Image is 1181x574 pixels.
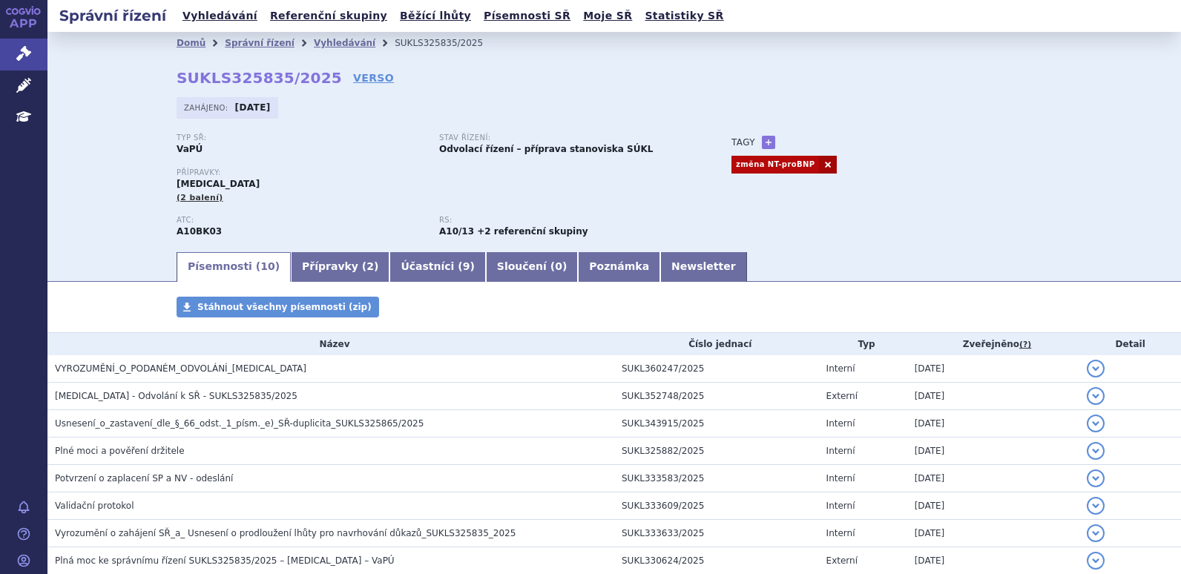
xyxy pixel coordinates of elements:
span: Plná moc ke správnímu řízení SUKLS325835/2025 – JARDIANCE – VaPÚ [55,555,395,566]
span: 2 [366,260,374,272]
a: Účastníci (9) [389,252,485,282]
th: Zveřejněno [907,333,1080,355]
button: detail [1087,387,1105,405]
th: Název [47,333,614,355]
a: Přípravky (2) [291,252,389,282]
span: Interní [826,473,855,484]
a: Stáhnout všechny písemnosti (zip) [177,297,379,317]
p: Stav řízení: [439,133,687,142]
td: [DATE] [907,465,1080,492]
button: detail [1087,552,1105,570]
span: Interní [826,418,855,429]
p: Typ SŘ: [177,133,424,142]
a: změna NT-proBNP [731,156,819,174]
a: Vyhledávání [314,38,375,48]
td: SUKL333633/2025 [614,520,819,547]
span: Potvrzení o zaplacení SP a NV - odeslání [55,473,233,484]
a: Poznámka [578,252,660,282]
strong: metformin a vildagliptin [439,226,474,237]
span: Stáhnout všechny písemnosti (zip) [197,302,372,312]
span: Interní [826,446,855,456]
span: Interní [826,528,855,538]
a: Moje SŘ [579,6,636,26]
span: VYROZUMĚNÍ_O_PODANÉM_ODVOLÁNÍ_JARDIANCE [55,363,306,374]
strong: SUKLS325835/2025 [177,69,342,87]
span: Interní [826,501,855,511]
strong: EMPAGLIFLOZIN [177,226,222,237]
p: ATC: [177,216,424,225]
span: Plné moci a pověření držitele [55,446,185,456]
strong: VaPÚ [177,144,203,154]
strong: Odvolací řízení – příprava stanoviska SÚKL [439,144,653,154]
td: SUKL360247/2025 [614,355,819,383]
span: Externí [826,391,858,401]
td: SUKL352748/2025 [614,383,819,410]
span: Vyrozumění o zahájení SŘ_a_ Usnesení o prodloužení lhůty pro navrhování důkazů_SUKLS325835_2025 [55,528,516,538]
span: 9 [463,260,470,272]
button: detail [1087,442,1105,460]
td: [DATE] [907,355,1080,383]
a: Referenční skupiny [266,6,392,26]
td: [DATE] [907,383,1080,410]
strong: [DATE] [235,102,271,113]
span: [MEDICAL_DATA] [177,179,260,189]
a: Písemnosti (10) [177,252,291,282]
a: Vyhledávání [178,6,262,26]
span: Zahájeno: [184,102,231,113]
h2: Správní řízení [47,5,178,26]
a: Písemnosti SŘ [479,6,575,26]
td: [DATE] [907,410,1080,438]
button: detail [1087,415,1105,432]
span: Jardiance - Odvolání k SŘ - SUKLS325835/2025 [55,391,297,401]
span: Validační protokol [55,501,134,511]
a: Běžící lhůty [395,6,476,26]
li: SUKLS325835/2025 [395,32,502,54]
button: detail [1087,469,1105,487]
h3: Tagy [731,133,755,151]
abbr: (?) [1019,340,1031,350]
button: detail [1087,524,1105,542]
p: Přípravky: [177,168,702,177]
td: SUKL325882/2025 [614,438,819,465]
a: Newsletter [660,252,747,282]
a: Statistiky SŘ [640,6,728,26]
td: SUKL343915/2025 [614,410,819,438]
th: Detail [1079,333,1181,355]
p: RS: [439,216,687,225]
th: Číslo jednací [614,333,819,355]
td: SUKL333583/2025 [614,465,819,492]
td: [DATE] [907,520,1080,547]
span: 0 [555,260,562,272]
span: Interní [826,363,855,374]
a: VERSO [353,70,394,85]
span: Usnesení_o_zastavení_dle_§_66_odst._1_písm._e)_SŘ-duplicita_SUKLS325865/2025 [55,418,424,429]
a: + [762,136,775,149]
a: Sloučení (0) [486,252,578,282]
td: SUKL333609/2025 [614,492,819,520]
button: detail [1087,497,1105,515]
td: [DATE] [907,492,1080,520]
span: 10 [260,260,274,272]
td: [DATE] [907,438,1080,465]
strong: +2 referenční skupiny [477,226,588,237]
a: Domů [177,38,205,48]
span: Externí [826,555,858,566]
span: (2 balení) [177,193,223,202]
a: Správní řízení [225,38,295,48]
th: Typ [819,333,907,355]
button: detail [1087,360,1105,377]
